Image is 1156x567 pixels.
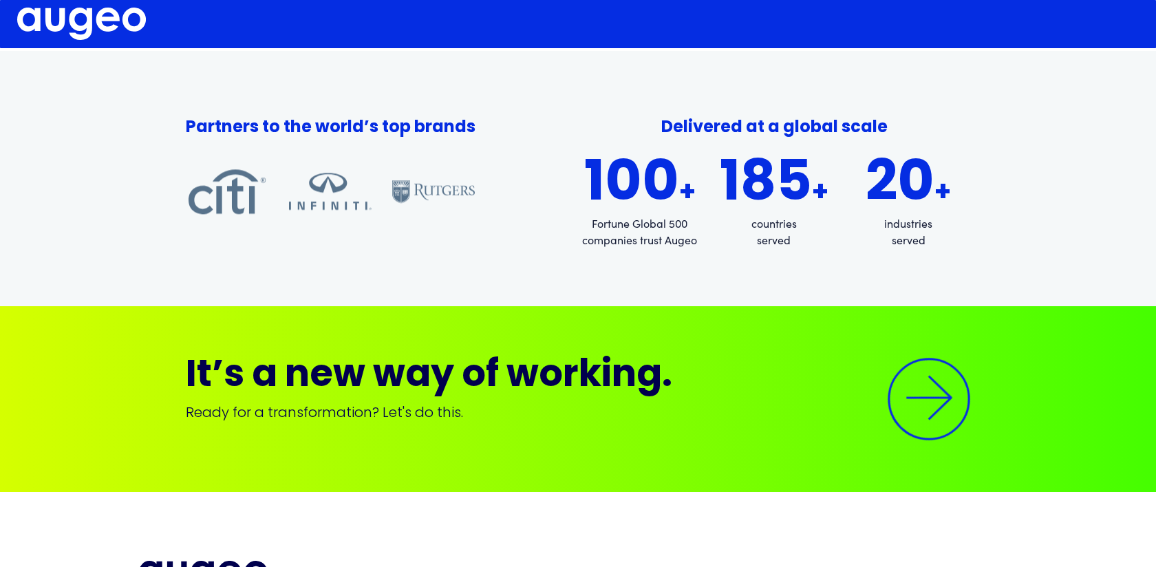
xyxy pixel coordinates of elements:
h5: Delivered at a global scale [578,120,970,136]
img: Augeo logo [17,8,146,40]
span: 20 [866,164,934,208]
div: + [712,164,835,208]
h5: Partners to the world’s top brands [186,120,578,136]
p: industries served [884,215,932,248]
p: Fortune Global 500 companies trust Augeo [578,215,701,248]
div: Ready for a transformation? Let's do this. [186,403,672,422]
div: + [578,164,701,208]
img: Client logo: Rutgers [392,180,475,203]
img: Client logo: Infiniti [289,173,372,211]
a: It’s a new way of working.Ready for a transformation? Let's do this. [175,306,981,492]
img: Client logo: Citi [186,169,268,214]
p: countries served [751,215,797,248]
h3: It’s a new way of working. [186,358,672,396]
div: + [847,164,970,208]
span: 100 [584,164,679,208]
span: 185 [720,164,812,208]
